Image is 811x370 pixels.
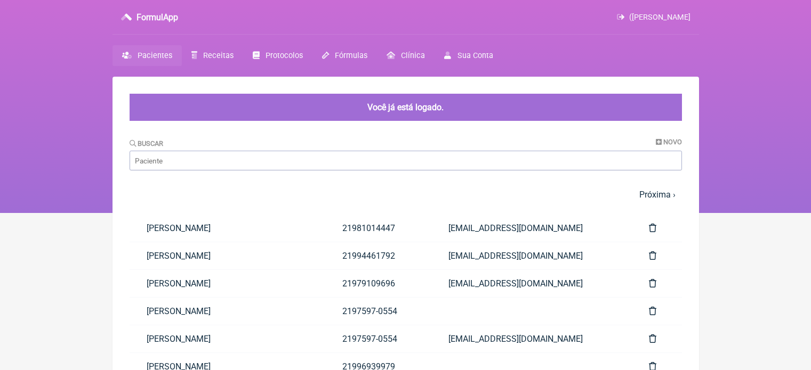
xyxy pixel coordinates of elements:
span: Novo [663,138,682,146]
a: 21994461792 [325,242,431,269]
a: ([PERSON_NAME] [617,13,690,22]
a: [EMAIL_ADDRESS][DOMAIN_NAME] [431,325,632,352]
a: Clínica [377,45,435,66]
a: [EMAIL_ADDRESS][DOMAIN_NAME] [431,270,632,297]
label: Buscar [130,139,164,147]
a: 2197597-0554 [325,298,431,325]
a: Novo [656,138,682,146]
a: Receitas [182,45,243,66]
span: ([PERSON_NAME] [629,13,690,22]
nav: pager [130,183,682,206]
h3: FormulApp [136,12,178,22]
a: 21981014447 [325,215,431,242]
a: Próxima › [639,190,676,200]
a: [PERSON_NAME] [130,298,325,325]
a: [PERSON_NAME] [130,242,325,269]
a: 21979109696 [325,270,431,297]
a: 2197597-0554 [325,325,431,352]
a: [PERSON_NAME] [130,325,325,352]
a: [EMAIL_ADDRESS][DOMAIN_NAME] [431,215,632,242]
span: Receitas [203,51,234,60]
input: Paciente [130,151,682,170]
span: Protocolos [266,51,303,60]
a: [EMAIL_ADDRESS][DOMAIN_NAME] [431,242,632,269]
a: [PERSON_NAME] [130,215,325,242]
div: Você já está logado. [130,94,682,121]
a: Sua Conta [435,45,502,66]
span: Fórmulas [335,51,367,60]
a: Protocolos [243,45,312,66]
a: Fórmulas [312,45,377,66]
a: Pacientes [113,45,182,66]
span: Pacientes [138,51,172,60]
span: Clínica [401,51,425,60]
span: Sua Conta [457,51,493,60]
a: [PERSON_NAME] [130,270,325,297]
